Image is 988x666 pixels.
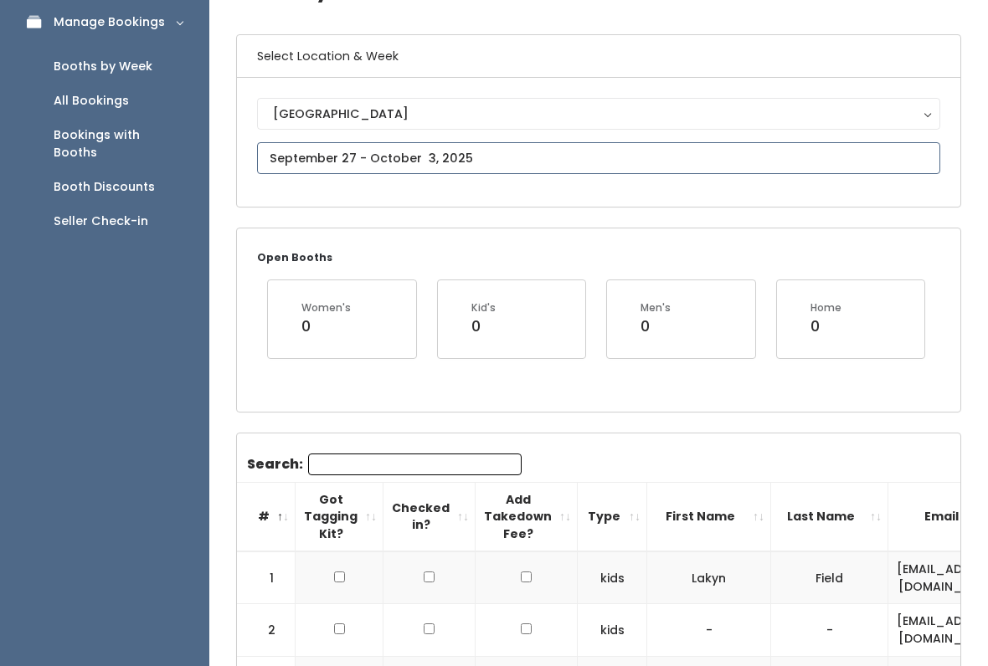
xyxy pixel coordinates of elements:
[54,92,129,110] div: All Bookings
[383,482,476,551] th: Checked in?: activate to sort column ascending
[647,482,771,551] th: First Name: activate to sort column ascending
[578,604,647,656] td: kids
[257,142,940,174] input: September 27 - October 3, 2025
[810,315,841,337] div: 0
[54,126,183,161] div: Bookings with Booths
[273,105,924,123] div: [GEOGRAPHIC_DATA]
[771,482,888,551] th: Last Name: activate to sort column ascending
[247,453,522,475] label: Search:
[296,482,383,551] th: Got Tagging Kit?: activate to sort column ascending
[301,300,351,315] div: Women's
[476,482,578,551] th: Add Takedown Fee?: activate to sort column ascending
[237,551,296,604] td: 1
[54,58,152,75] div: Booths by Week
[54,178,155,196] div: Booth Discounts
[578,551,647,604] td: kids
[471,300,496,315] div: Kid's
[641,315,671,337] div: 0
[301,315,351,337] div: 0
[308,453,522,475] input: Search:
[237,482,296,551] th: #: activate to sort column descending
[641,300,671,315] div: Men's
[237,604,296,656] td: 2
[771,604,888,656] td: -
[647,604,771,656] td: -
[578,482,647,551] th: Type: activate to sort column ascending
[237,35,960,78] h6: Select Location & Week
[54,213,148,230] div: Seller Check-in
[471,315,496,337] div: 0
[771,551,888,604] td: Field
[810,300,841,315] div: Home
[257,98,940,130] button: [GEOGRAPHIC_DATA]
[257,250,332,264] small: Open Booths
[647,551,771,604] td: Lakyn
[54,13,165,31] div: Manage Bookings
